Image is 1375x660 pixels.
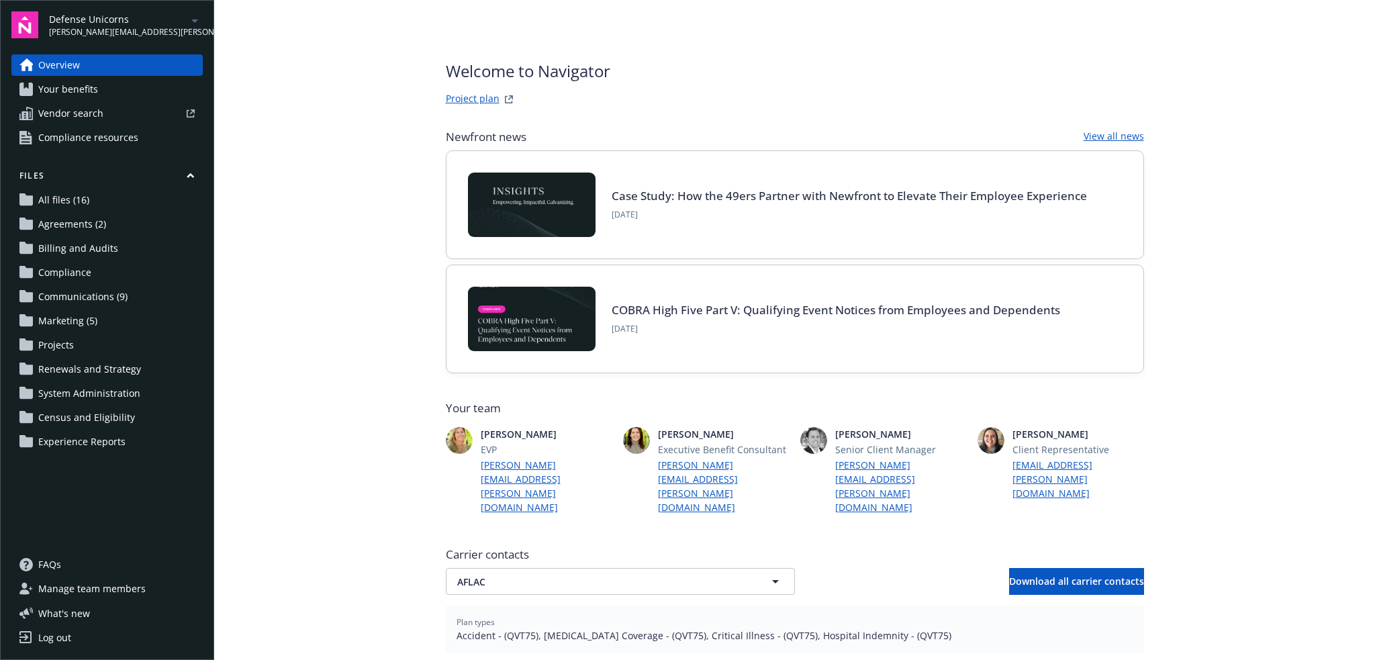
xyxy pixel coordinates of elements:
[11,334,203,356] a: Projects
[468,173,596,237] img: Card Image - INSIGHTS copy.png
[49,12,187,26] span: Defense Unicorns
[11,407,203,428] a: Census and Eligibility
[612,188,1087,203] a: Case Study: How the 49ers Partner with Newfront to Elevate Their Employee Experience
[38,606,90,620] span: What ' s new
[612,209,1087,221] span: [DATE]
[481,442,612,457] span: EVP
[11,214,203,235] a: Agreements (2)
[38,238,118,259] span: Billing and Audits
[481,458,612,514] a: [PERSON_NAME][EMAIL_ADDRESS][PERSON_NAME][DOMAIN_NAME]
[11,554,203,575] a: FAQs
[11,359,203,380] a: Renewals and Strategy
[800,427,827,454] img: photo
[38,627,71,649] div: Log out
[1012,442,1144,457] span: Client Representative
[11,606,111,620] button: What's new
[1009,568,1144,595] button: Download all carrier contacts
[446,59,610,83] span: Welcome to Navigator
[11,11,38,38] img: navigator-logo.svg
[11,262,203,283] a: Compliance
[11,383,203,404] a: System Administration
[11,103,203,124] a: Vendor search
[38,54,80,76] span: Overview
[658,427,790,441] span: [PERSON_NAME]
[11,578,203,600] a: Manage team members
[38,310,97,332] span: Marketing (5)
[38,431,126,453] span: Experience Reports
[38,286,128,308] span: Communications (9)
[446,91,500,107] a: Project plan
[468,287,596,351] img: BLOG-Card Image - Compliance - COBRA High Five Pt 5 - 09-11-25.jpg
[38,407,135,428] span: Census and Eligibility
[11,127,203,148] a: Compliance resources
[1012,427,1144,441] span: [PERSON_NAME]
[11,170,203,187] button: Files
[835,458,967,514] a: [PERSON_NAME][EMAIL_ADDRESS][PERSON_NAME][DOMAIN_NAME]
[11,238,203,259] a: Billing and Audits
[835,442,967,457] span: Senior Client Manager
[187,12,203,28] a: arrowDropDown
[38,103,103,124] span: Vendor search
[623,427,650,454] img: photo
[38,554,61,575] span: FAQs
[457,628,1133,643] span: Accident - (QVT75), [MEDICAL_DATA] Coverage - (QVT75), Critical Illness - (QVT75), Hospital Indem...
[38,189,89,211] span: All files (16)
[38,383,140,404] span: System Administration
[612,302,1060,318] a: COBRA High Five Part V: Qualifying Event Notices from Employees and Dependents
[481,427,612,441] span: [PERSON_NAME]
[38,359,141,380] span: Renewals and Strategy
[11,189,203,211] a: All files (16)
[11,54,203,76] a: Overview
[501,91,517,107] a: projectPlanWebsite
[446,400,1144,416] span: Your team
[11,431,203,453] a: Experience Reports
[38,334,74,356] span: Projects
[1084,129,1144,145] a: View all news
[1012,458,1144,500] a: [EMAIL_ADDRESS][PERSON_NAME][DOMAIN_NAME]
[835,427,967,441] span: [PERSON_NAME]
[38,127,138,148] span: Compliance resources
[457,616,1133,628] span: Plan types
[38,578,146,600] span: Manage team members
[446,547,1144,563] span: Carrier contacts
[11,79,203,100] a: Your benefits
[457,575,737,589] span: AFLAC
[978,427,1004,454] img: photo
[658,442,790,457] span: Executive Benefit Consultant
[38,214,106,235] span: Agreements (2)
[658,458,790,514] a: [PERSON_NAME][EMAIL_ADDRESS][PERSON_NAME][DOMAIN_NAME]
[49,26,187,38] span: [PERSON_NAME][EMAIL_ADDRESS][PERSON_NAME][DOMAIN_NAME]
[446,129,526,145] span: Newfront news
[612,323,1060,335] span: [DATE]
[11,286,203,308] a: Communications (9)
[38,262,91,283] span: Compliance
[446,427,473,454] img: photo
[1009,575,1144,587] span: Download all carrier contacts
[38,79,98,100] span: Your benefits
[446,568,795,595] button: AFLAC
[11,310,203,332] a: Marketing (5)
[49,11,203,38] button: Defense Unicorns[PERSON_NAME][EMAIL_ADDRESS][PERSON_NAME][DOMAIN_NAME]arrowDropDown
